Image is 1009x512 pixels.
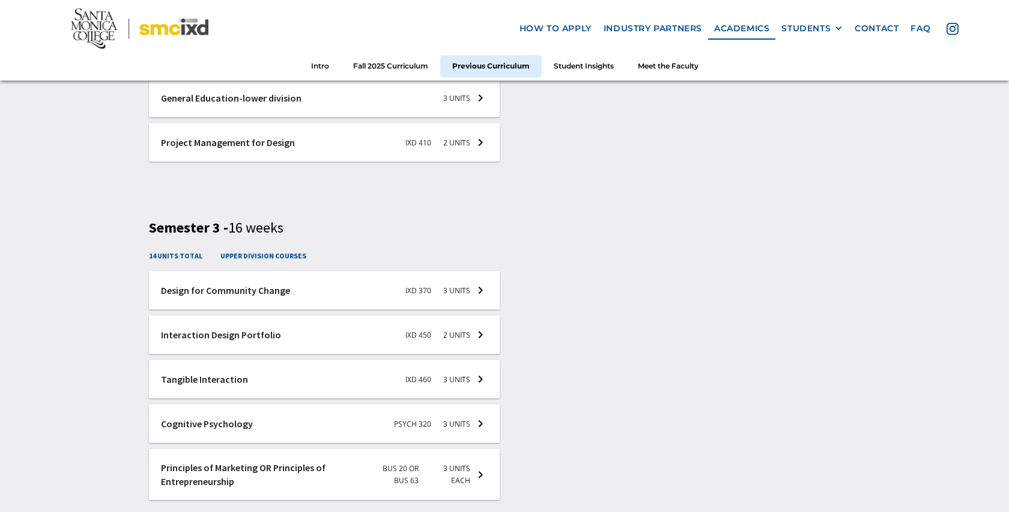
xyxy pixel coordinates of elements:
div: STUDENTS [781,23,843,34]
img: Santa Monica College - SMC IxD logo [71,8,208,49]
h4: upper division courses [220,250,306,261]
h3: Semester 3 - [149,219,861,237]
a: Fall 2025 Curriculum [341,55,440,78]
a: Previous Curriculum [440,55,542,78]
a: faq [904,17,936,40]
a: how to apply [514,17,598,40]
span: 16 weeks [228,218,283,237]
a: Academics [708,17,775,40]
a: contact [849,17,904,40]
a: Meet the Faculty [626,55,711,78]
a: Student Insights [542,55,626,78]
a: industry partners [598,17,708,40]
div: STUDENTS [781,23,831,34]
img: icon - instagram [947,23,959,35]
h4: 14 units total [149,250,202,261]
a: Intro [299,55,341,78]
